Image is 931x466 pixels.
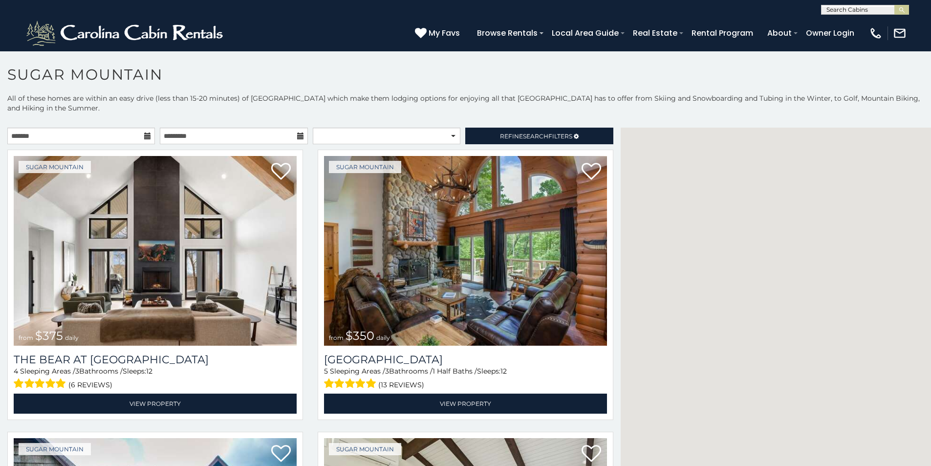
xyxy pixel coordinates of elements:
a: Sugar Mountain [329,161,401,173]
a: Sugar Mountain [19,161,91,173]
a: Add to favorites [271,162,291,182]
img: 1714398141_thumbnail.jpeg [324,156,607,346]
img: 1714387646_thumbnail.jpeg [14,156,297,346]
span: Search [523,133,548,140]
a: About [762,24,797,42]
span: 5 [324,367,328,376]
a: from $375 daily [14,156,297,346]
a: View Property [324,394,607,414]
a: Add to favorites [582,162,601,182]
span: Refine Filters [500,133,572,140]
h3: The Bear At Sugar Mountain [14,353,297,366]
a: View Property [14,394,297,414]
span: from [19,334,33,341]
a: Owner Login [801,24,859,42]
span: $375 [35,329,63,343]
a: [GEOGRAPHIC_DATA] [324,353,607,366]
span: My Favs [429,27,460,39]
a: Rental Program [687,24,758,42]
span: 1 Half Baths / [433,367,477,376]
div: Sleeping Areas / Bathrooms / Sleeps: [324,366,607,391]
span: daily [376,334,390,341]
h3: Grouse Moor Lodge [324,353,607,366]
a: Add to favorites [271,444,291,465]
div: Sleeping Areas / Bathrooms / Sleeps: [14,366,297,391]
span: from [329,334,344,341]
a: Add to favorites [582,444,601,465]
a: from $350 daily [324,156,607,346]
a: Real Estate [628,24,682,42]
img: phone-regular-white.png [869,26,883,40]
span: daily [65,334,79,341]
a: Sugar Mountain [329,443,401,455]
span: (13 reviews) [378,378,424,391]
a: My Favs [415,27,462,40]
span: 4 [14,367,18,376]
a: RefineSearchFilters [465,128,613,144]
a: The Bear At [GEOGRAPHIC_DATA] [14,353,297,366]
span: $350 [346,329,374,343]
a: Browse Rentals [472,24,542,42]
span: 12 [500,367,507,376]
span: 3 [385,367,389,376]
span: 3 [75,367,79,376]
a: Sugar Mountain [19,443,91,455]
span: (6 reviews) [68,378,112,391]
span: 12 [146,367,152,376]
img: White-1-2.png [24,19,227,48]
a: Local Area Guide [547,24,624,42]
img: mail-regular-white.png [893,26,907,40]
